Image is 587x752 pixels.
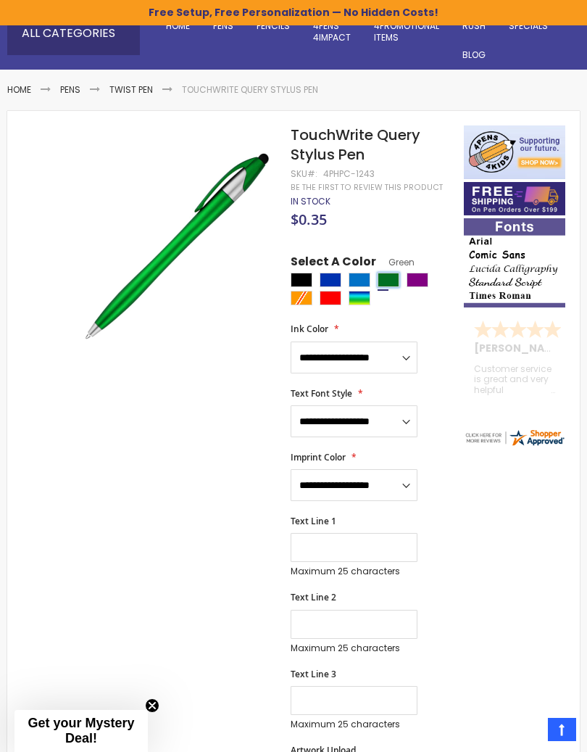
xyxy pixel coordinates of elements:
[464,125,565,179] img: 4pens 4 kids
[291,591,336,603] span: Text Line 2
[464,218,565,307] img: font-personalization-examples
[451,12,497,41] a: Rush
[291,168,317,180] strong: SKU
[378,273,399,287] div: Green
[474,364,555,395] div: Customer service is great and very helpful
[291,254,376,273] span: Select A Color
[407,273,428,287] div: Purple
[291,719,417,730] p: Maximum 25 characters
[291,196,330,207] div: Availability
[291,125,420,165] span: TouchWrite Query Stylus Pen
[166,20,190,32] span: Home
[349,273,370,287] div: Blue Light
[182,84,318,96] li: TouchWrite Query Stylus Pen
[349,291,370,305] div: Assorted
[109,83,153,96] a: Twist Pen
[257,20,290,32] span: Pencils
[28,716,134,745] span: Get your Mystery Deal!
[474,341,570,355] span: [PERSON_NAME]
[291,387,352,400] span: Text Font Style
[320,291,341,305] div: Red
[201,12,245,41] a: Pens
[451,41,497,70] a: Blog
[291,182,443,193] a: Be the first to review this product
[462,49,486,61] span: Blog
[374,20,439,44] span: 4PROMOTIONAL ITEMS
[376,256,415,268] span: Green
[245,12,301,41] a: Pencils
[291,668,336,680] span: Text Line 3
[213,20,233,32] span: Pens
[464,438,565,450] a: 4pens.com certificate URL
[291,515,336,527] span: Text Line 1
[291,195,330,207] span: In stock
[313,20,351,44] span: 4Pens 4impact
[291,273,312,287] div: Black
[291,210,327,229] span: $0.35
[509,20,548,32] span: Specials
[464,428,565,447] img: 4pens.com widget logo
[462,20,486,32] span: Rush
[7,12,140,55] div: All Categories
[323,168,375,180] div: 4PHPC-1243
[14,710,148,752] div: Get your Mystery Deal!Close teaser
[154,12,201,41] a: Home
[301,12,362,52] a: 4Pens4impact
[291,451,346,463] span: Imprint Color
[548,718,576,741] a: Top
[291,323,328,335] span: Ink Color
[145,698,159,713] button: Close teaser
[320,273,341,287] div: Blue
[497,12,559,41] a: Specials
[291,642,417,654] p: Maximum 25 characters
[81,146,278,344] img: touchwrite-query-stylus-pen-green_1.jpg
[60,83,80,96] a: Pens
[464,182,565,215] img: Free shipping on orders over $199
[362,12,451,52] a: 4PROMOTIONALITEMS
[291,566,417,577] p: Maximum 25 characters
[7,83,31,96] a: Home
